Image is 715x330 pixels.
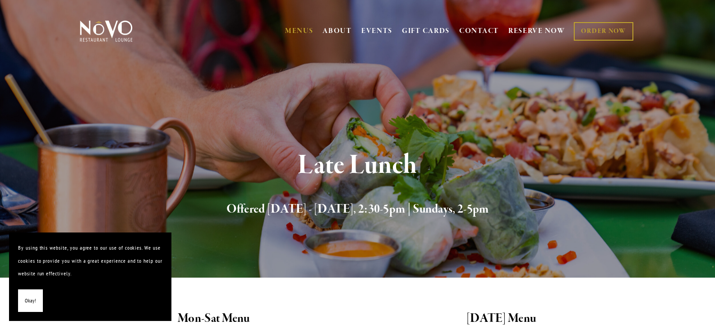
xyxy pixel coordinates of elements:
[508,23,565,40] a: RESERVE NOW
[459,23,499,40] a: CONTACT
[285,27,314,36] a: MENUS
[78,309,350,328] h2: Mon-Sat Menu
[365,309,637,328] h2: [DATE] Menu
[25,294,36,307] span: Okay!
[402,23,450,40] a: GIFT CARDS
[574,22,633,41] a: ORDER NOW
[361,27,392,36] a: EVENTS
[323,27,352,36] a: ABOUT
[9,232,171,321] section: Cookie banner
[95,151,621,180] h1: Late Lunch
[95,200,621,219] h2: Offered [DATE] - [DATE], 2:30-5pm | Sundays, 2-5pm
[18,242,162,280] p: By using this website, you agree to our use of cookies. We use cookies to provide you with a grea...
[78,20,134,42] img: Novo Restaurant &amp; Lounge
[18,289,43,312] button: Okay!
